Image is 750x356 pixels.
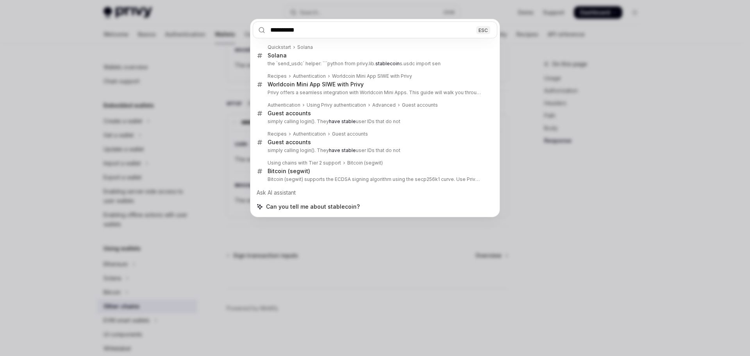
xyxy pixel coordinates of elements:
p: simply calling login(). They user IDs that do not [268,147,481,154]
div: Ask AI assistant [253,186,497,200]
div: Using chains with Tier 2 support [268,160,341,166]
div: Advanced [372,102,396,108]
b: have stable [329,147,356,153]
div: Solana [268,52,287,59]
div: Worldcoin Mini App SIWE with Privy [268,81,364,88]
div: Worldcoin Mini App SIWE with Privy [332,73,412,79]
div: Using Privy authentication [307,102,366,108]
p: Bitcoin (segwit) supports the ECDSA signing algorithm using the secp256k1 curve. Use Privy's raw sig [268,176,481,182]
div: Bitcoin (segwit) [268,168,310,175]
div: Authentication [293,73,326,79]
div: Quickstart [268,44,291,50]
div: Guest accounts [332,131,368,137]
span: Can you tell me about stablecoin? [266,203,360,211]
div: Authentication [268,102,300,108]
div: Recipes [268,73,287,79]
div: ESC [476,26,490,34]
b: have stable [329,118,356,124]
div: Guest accounts [268,110,311,117]
div: Guest accounts [402,102,438,108]
p: simply calling login(). They user IDs that do not [268,118,481,125]
div: Bitcoin (segwit) [347,160,383,166]
div: Recipes [268,131,287,137]
p: Privy offers a seamless integration with Worldcoin Mini Apps. This guide will walk you through integ [268,89,481,96]
div: Solana [297,44,313,50]
b: stablecoin [375,61,400,66]
p: the `send_usdc` helper: ```python from privy.lib. s.usdc import sen [268,61,481,67]
div: Authentication [293,131,326,137]
div: Guest accounts [268,139,311,146]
